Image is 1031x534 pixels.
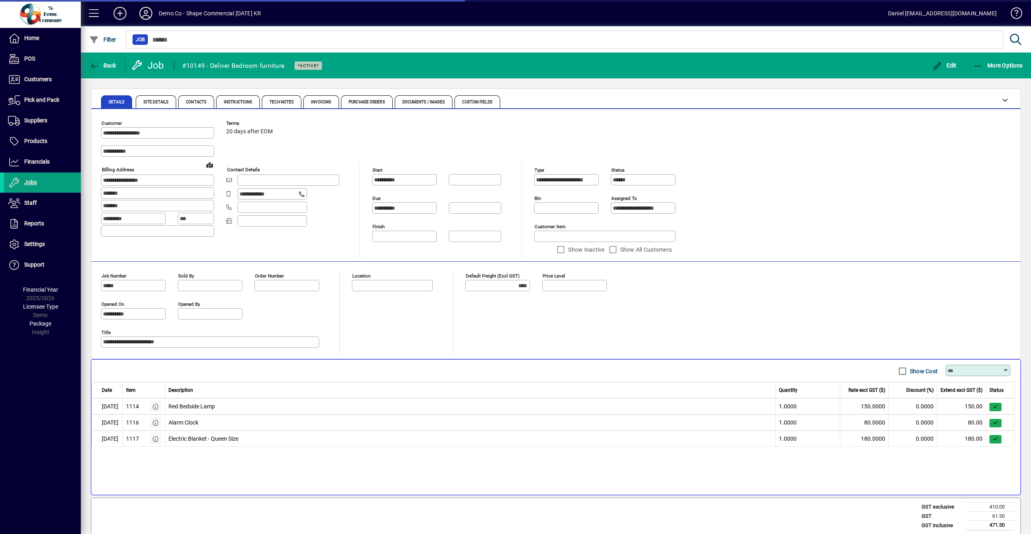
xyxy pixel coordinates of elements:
[165,398,776,414] td: Red Bedside Lamp
[126,402,139,411] div: 1114
[611,196,637,201] mat-label: Assigned to
[4,69,81,90] a: Customers
[888,7,997,20] div: Daniel [EMAIL_ADDRESS][DOMAIN_NAME]
[937,398,986,414] td: 150.00
[840,431,889,447] td: 180.0000
[974,62,1023,69] span: More Options
[87,32,118,47] button: Filter
[932,62,957,69] span: Edit
[402,100,445,104] span: Documents / Images
[143,100,168,104] span: Site Details
[24,200,37,206] span: Staff
[889,431,937,447] td: 0.0000
[224,100,252,104] span: Instructions
[4,214,81,234] a: Reports
[182,59,285,72] div: #10149 - Deliver Bedroom furniture
[101,120,122,126] mat-label: Customer
[776,414,840,431] td: 1.0000
[23,286,58,293] span: Financial Year
[91,431,123,447] td: [DATE]
[178,301,200,307] mat-label: Opened by
[91,414,123,431] td: [DATE]
[1005,2,1021,28] a: Knowledge Base
[4,90,81,110] a: Pick and Pack
[186,100,206,104] span: Contacts
[534,196,541,201] mat-label: Bin
[972,58,1025,73] button: More Options
[24,220,44,227] span: Reports
[889,398,937,414] td: 0.0000
[534,224,566,229] mat-label: Customer Item
[126,418,139,427] div: 1116
[466,273,520,279] mat-label: Default Freight (excl GST)
[937,414,986,431] td: 80.00
[101,273,126,279] mat-label: Job number
[989,387,1004,394] span: Status
[87,58,118,73] button: Back
[24,35,39,41] span: Home
[941,387,983,394] span: Extend excl GST ($)
[24,55,35,62] span: POS
[126,387,136,394] span: Item
[81,58,125,73] app-page-header-button: Back
[203,158,216,171] a: View on map
[937,431,986,447] td: 180.00
[24,97,59,103] span: Pick and Pack
[779,387,797,394] span: Quantity
[906,387,934,394] span: Discount (%)
[352,273,370,279] mat-label: Location
[543,273,565,279] mat-label: Price Level
[908,367,938,375] label: Show Cost
[165,431,776,447] td: Electric Blanket - Queen Size
[966,511,1014,521] td: 61.50
[89,62,116,69] span: Back
[917,521,966,530] td: GST inclusive
[776,431,840,447] td: 1.0000
[24,261,44,268] span: Support
[372,224,385,229] mat-label: Finish
[165,414,776,431] td: Alarm Clock
[311,100,331,104] span: Invoicing
[4,28,81,48] a: Home
[349,100,385,104] span: Purchase Orders
[269,100,294,104] span: Tech Notes
[917,511,966,521] td: GST
[966,502,1014,512] td: 410.00
[101,330,111,335] mat-label: Title
[109,100,124,104] span: Details
[178,273,194,279] mat-label: Sold by
[4,152,81,172] a: Financials
[534,167,544,173] mat-label: Type
[930,58,959,73] button: Edit
[24,117,47,124] span: Suppliers
[889,414,937,431] td: 0.0000
[24,179,37,185] span: Jobs
[101,301,124,307] mat-label: Opened On
[126,435,139,443] div: 1117
[966,521,1014,530] td: 471.50
[91,398,123,414] td: [DATE]
[226,128,273,135] span: 20 days after EOM
[840,398,889,414] td: 150.0000
[23,303,58,310] span: Licensee Type
[462,100,492,104] span: Custom Fields
[4,49,81,69] a: POS
[372,167,383,173] mat-label: Start
[102,387,112,394] span: Date
[4,111,81,131] a: Suppliers
[4,131,81,151] a: Products
[24,241,45,247] span: Settings
[24,76,52,82] span: Customers
[4,193,81,213] a: Staff
[776,398,840,414] td: 1.0000
[917,502,966,512] td: GST exclusive
[131,59,166,72] div: Job
[4,255,81,275] a: Support
[611,167,625,173] mat-label: Status
[89,36,116,43] span: Filter
[168,387,193,394] span: Description
[107,6,133,21] button: Add
[255,273,284,279] mat-label: Order number
[24,138,47,144] span: Products
[372,196,381,201] mat-label: Due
